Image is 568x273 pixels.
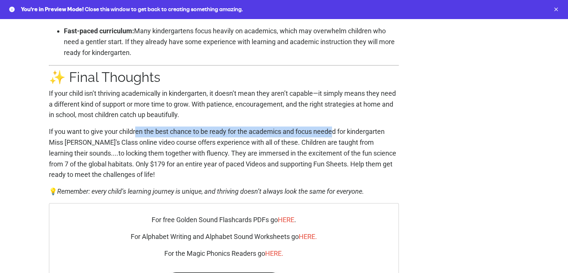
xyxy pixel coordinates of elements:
[49,88,399,120] p: If your child isn’t thriving academically in kindergarten, it doesn’t mean they aren’t capable—it...
[278,216,294,224] span: HERE
[64,26,399,58] p: Many kindergartens focus heavily on academics, which may overwhelm children who need a gentler st...
[85,6,243,13] span: Close this window to get back to creating something amazing.
[49,69,399,85] h2: ✨ Final Thoughts
[299,233,317,240] a: HERE.
[72,248,376,259] p: For the Magic Phonics Readers go
[72,215,376,226] p: For free Golden Sound Flashcards PDFs go
[553,6,559,12] button: remove
[72,231,376,242] p: For Alphabet Writing and Alphabet Sound Worksheets go
[278,216,296,224] a: HERE.
[49,126,399,180] p: If you want to give your children the best chance to be ready for the academics and focus needed ...
[49,186,399,197] p: 💡
[9,6,15,12] pds-icon: info circle filled
[57,187,364,195] em: Remember: every child’s learning journey is unique, and thriving doesn’t always look the same for...
[64,27,134,35] strong: Fast-paced curriculum:
[265,249,283,257] a: HERE.
[21,6,84,13] span: You're in Preview Mode!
